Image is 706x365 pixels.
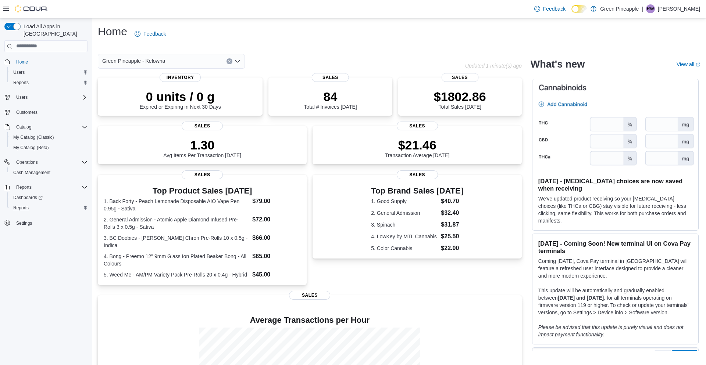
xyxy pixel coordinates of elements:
a: Users [10,68,28,77]
dt: 5. Weed Me - AM/PM Variety Pack Pre-Rolls 20 x 0.4g - Hybrid [104,271,249,278]
span: Feedback [543,5,566,12]
nav: Complex example [4,54,88,247]
span: Sales [441,73,478,82]
div: Total Sales [DATE] [434,89,486,110]
dd: $45.00 [252,270,301,279]
span: Inventory [160,73,201,82]
span: Settings [13,218,88,227]
button: Open list of options [235,58,240,64]
dt: 2. General Admission - Atomic Apple Diamond Infused Pre-Rolls 3 x 0.5g - Sativa [104,216,249,231]
em: Please be advised that this update is purely visual and does not impact payment functionality. [538,324,684,337]
h2: What's new [531,58,585,70]
span: Feedback [143,30,166,37]
span: Reports [16,184,32,190]
span: Customers [13,108,88,117]
a: My Catalog (Beta) [10,143,52,152]
h3: [DATE] - [MEDICAL_DATA] choices are now saved when receiving [538,177,692,192]
span: Reports [13,183,88,192]
span: Dashboards [10,193,88,202]
p: This update will be automatically and gradually enabled between , for all terminals operating on ... [538,287,692,316]
span: Catalog [16,124,31,130]
span: Sales [312,73,349,82]
span: My Catalog (Classic) [13,134,54,140]
span: Users [13,69,25,75]
button: Home [1,57,90,67]
p: Coming [DATE], Cova Pay terminal in [GEOGRAPHIC_DATA] will feature a refreshed user interface des... [538,257,692,279]
p: $1802.86 [434,89,486,104]
button: Users [7,67,90,77]
p: We've updated product receiving so your [MEDICAL_DATA] choices (like THCa or CBG) stay visible fo... [538,195,692,224]
dt: 3. BC Doobies - [PERSON_NAME] Chron Pre-Rolls 10 x 0.5g - Indica [104,234,249,249]
dt: 1. Good Supply [371,198,438,205]
div: Total # Invoices [DATE] [304,89,357,110]
span: Customers [16,109,38,115]
span: My Catalog (Beta) [13,145,49,151]
dd: $66.00 [252,234,301,242]
button: Reports [7,77,90,88]
button: Reports [13,183,35,192]
p: $21.46 [385,138,450,152]
span: Reports [13,80,29,86]
h3: [DATE] - Coming Soon! New terminal UI on Cova Pay terminals [538,240,692,254]
dt: 4. Bong - Preemo 12" 9mm Glass Ion Plated Beaker Bong - All Colours [104,253,249,267]
p: 84 [304,89,357,104]
div: Rhianna Wood [646,4,655,13]
div: Expired or Expiring in Next 30 Days [140,89,221,110]
h1: Home [98,24,127,39]
dd: $72.00 [252,215,301,224]
span: Cash Management [13,170,50,176]
button: My Catalog (Classic) [7,132,90,142]
a: Home [13,58,31,66]
a: Reports [10,203,32,212]
dd: $32.40 [441,209,463,217]
dd: $22.00 [441,244,463,253]
button: Users [13,93,31,102]
button: Cash Management [7,167,90,178]
span: Green Pineapple - Kelowna [102,57,165,65]
button: Users [1,92,90,102]
input: Dark Mode [571,5,587,13]
a: Reports [10,78,32,87]
a: Settings [13,219,35,228]
a: Dashboards [7,192,90,203]
button: Reports [1,182,90,192]
span: Home [16,59,28,65]
p: 0 units / 0 g [140,89,221,104]
span: Sales [182,122,223,130]
span: Users [13,93,88,102]
a: Cash Management [10,168,53,177]
dt: 5. Color Cannabis [371,245,438,252]
span: My Catalog (Classic) [10,133,88,142]
a: My Catalog (Classic) [10,133,57,142]
span: Sales [289,291,330,300]
button: Reports [7,203,90,213]
span: Dashboards [13,195,43,200]
button: Clear input [227,58,232,64]
p: | [642,4,643,13]
h3: Top Brand Sales [DATE] [371,187,463,195]
div: Transaction Average [DATE] [385,138,450,158]
p: Green Pineapple [600,4,639,13]
span: Operations [16,159,38,165]
button: Settings [1,217,90,228]
span: Sales [182,170,223,179]
dd: $25.50 [441,232,463,241]
span: Reports [10,78,88,87]
dd: $65.00 [252,252,301,261]
span: My Catalog (Beta) [10,143,88,152]
button: My Catalog (Beta) [7,142,90,153]
strong: [DATE] and [DATE] [558,295,604,301]
span: Home [13,57,88,66]
span: Reports [13,205,29,211]
svg: External link [696,62,700,67]
span: Sales [397,122,438,130]
dt: 1. Back Forty - Peach Lemonade Disposable AIO Vape Pen 0.95g - Sativa [104,198,249,212]
p: 1.30 [163,138,241,152]
span: Sales [397,170,438,179]
dt: 4. LowKey by MTL Cannabis [371,233,438,240]
img: Cova [15,5,48,12]
p: [PERSON_NAME] [658,4,700,13]
span: RW [647,4,654,13]
div: Avg Items Per Transaction [DATE] [163,138,241,158]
